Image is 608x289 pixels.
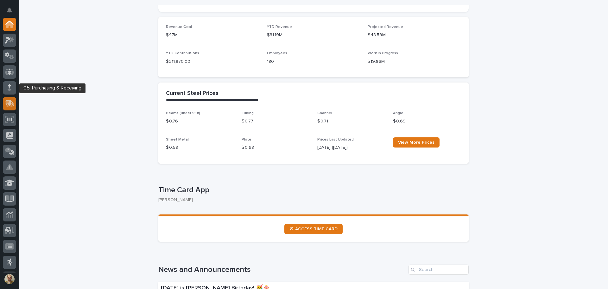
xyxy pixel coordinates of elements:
span: Prices Last Updated [317,138,354,141]
p: $ 0.76 [166,118,234,125]
span: Angle [393,111,403,115]
p: $ 0.71 [317,118,385,125]
p: $ 0.69 [393,118,461,125]
span: YTD Revenue [267,25,292,29]
p: [PERSON_NAME] [158,197,464,203]
p: $ 0.68 [242,144,310,151]
h1: News and Announcements [158,265,406,274]
p: $ 311,870.00 [166,58,259,65]
span: Sheet Metal [166,138,189,141]
input: Search [408,265,469,275]
h2: Current Steel Prices [166,90,218,97]
p: $48.59M [368,32,461,38]
a: View More Prices [393,137,440,148]
p: $ 0.59 [166,144,234,151]
p: 180 [267,58,360,65]
p: $ 0.77 [242,118,310,125]
button: users-avatar [3,273,16,286]
button: Notifications [3,4,16,17]
span: YTD Contributions [166,51,199,55]
div: Notifications [8,8,16,18]
span: Plate [242,138,251,141]
p: Time Card App [158,186,466,195]
span: Revenue Goal [166,25,192,29]
p: $47M [166,32,259,38]
p: $19.86M [368,58,461,65]
span: Projected Revenue [368,25,403,29]
a: ⏲ ACCESS TIME CARD [284,224,343,234]
span: Channel [317,111,332,115]
span: Beams (under 55#) [166,111,200,115]
span: ⏲ ACCESS TIME CARD [289,227,338,231]
p: [DATE] ([DATE]) [317,144,385,151]
span: Work in Progress [368,51,398,55]
span: Tubing [242,111,254,115]
span: View More Prices [398,140,434,145]
span: Employees [267,51,287,55]
p: $31.19M [267,32,360,38]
